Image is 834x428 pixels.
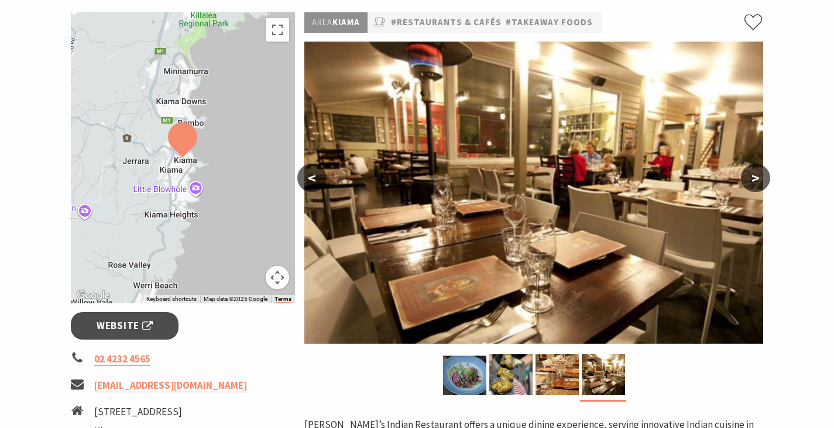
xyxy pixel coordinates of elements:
[94,379,247,392] a: [EMAIL_ADDRESS][DOMAIN_NAME]
[94,404,208,420] li: [STREET_ADDRESS]
[94,352,150,366] a: 02 4232 4565
[506,15,593,30] a: #Takeaway Foods
[71,312,179,340] a: Website
[274,296,291,303] a: Terms (opens in new tab)
[74,288,112,303] a: Open this area in Google Maps (opens a new window)
[97,318,153,334] span: Website
[741,164,770,192] button: >
[297,164,327,192] button: <
[391,15,502,30] a: #Restaurants & Cafés
[146,295,197,303] button: Keyboard shortcuts
[266,18,289,42] button: Toggle fullscreen view
[266,266,289,289] button: Map camera controls
[312,16,332,28] span: Area
[74,288,112,303] img: Google
[204,296,267,302] span: Map data ©2025 Google
[304,12,368,33] p: Kiama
